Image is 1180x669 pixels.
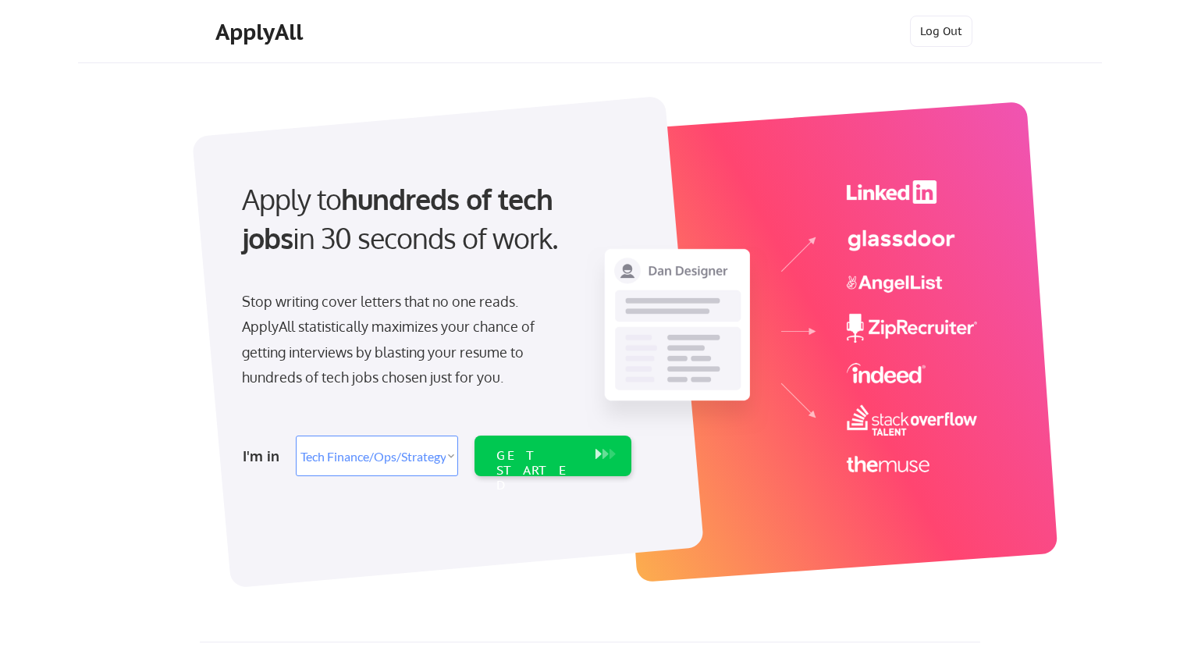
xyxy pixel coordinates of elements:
[242,181,560,255] strong: hundreds of tech jobs
[243,443,286,468] div: I'm in
[242,180,625,258] div: Apply to in 30 seconds of work.
[242,289,563,390] div: Stop writing cover letters that no one reads. ApplyAll statistically maximizes your chance of get...
[910,16,972,47] button: Log Out
[496,448,580,493] div: GET STARTED
[215,19,307,45] div: ApplyAll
